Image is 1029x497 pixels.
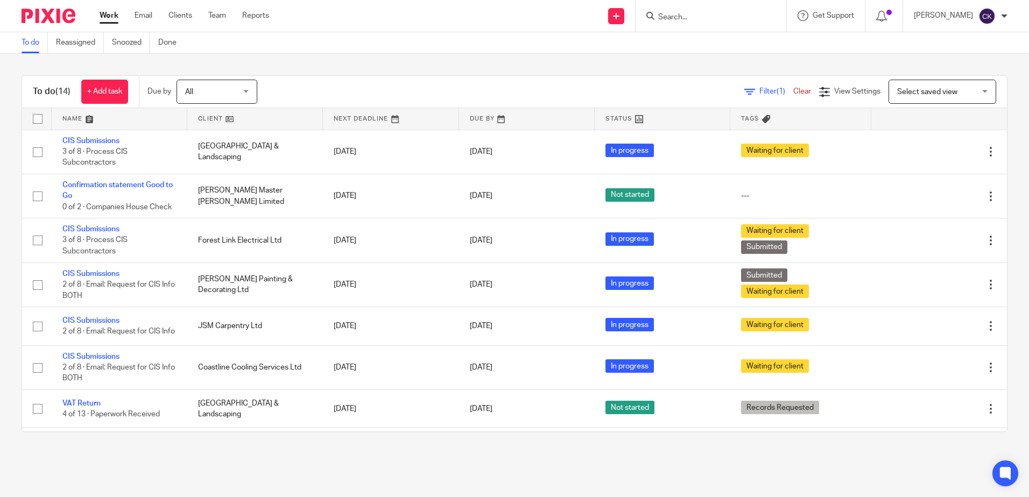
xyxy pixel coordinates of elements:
a: VAT Return [62,400,101,407]
span: Waiting for client [741,285,809,298]
span: 2 of 8 · Email: Request for CIS Info BOTH [62,364,175,382]
a: CIS Submissions [62,317,119,324]
span: 2 of 8 · Email: Request for CIS Info [62,328,175,335]
span: Get Support [813,12,854,19]
td: [DATE] [323,390,459,428]
span: (1) [777,88,785,95]
input: Search [657,13,754,23]
span: In progress [605,359,654,373]
a: CIS Submissions [62,225,119,233]
span: Waiting for client [741,318,809,331]
a: Clients [168,10,192,21]
a: Done [158,32,185,53]
a: Clear [793,88,811,95]
td: Coastline Cooling Services Ltd [187,345,323,389]
a: + Add task [81,80,128,104]
span: [DATE] [470,193,492,200]
a: Team [208,10,226,21]
a: Email [135,10,152,21]
a: CIS Submissions [62,137,119,145]
a: CIS Submissions [62,270,119,278]
span: Records Requested [741,401,819,414]
span: In progress [605,276,654,290]
a: CIS Submissions [62,353,119,360]
td: [DATE] [323,218,459,262]
span: Waiting for client [741,224,809,238]
a: Snoozed [112,32,150,53]
span: Submitted [741,240,787,254]
td: Forest Link Electrical Ltd [187,218,323,262]
span: 3 of 8 · Process CIS Subcontractors [62,148,128,167]
span: All [185,88,193,96]
span: View Settings [834,88,880,95]
td: [PERSON_NAME] Painting & Decorating Ltd [187,262,323,307]
span: [DATE] [470,237,492,244]
td: Ringwood Fabrics [187,428,323,466]
span: Not started [605,401,654,414]
span: In progress [605,318,654,331]
span: Waiting for client [741,359,809,373]
td: [DATE] [323,307,459,345]
span: In progress [605,144,654,157]
a: Work [100,10,118,21]
span: [DATE] [470,148,492,155]
a: Reassigned [56,32,104,53]
img: Pixie [22,9,75,23]
a: To do [22,32,48,53]
img: svg%3E [978,8,996,25]
span: Not started [605,188,654,202]
td: [PERSON_NAME] Master [PERSON_NAME] Limited [187,174,323,218]
span: 4 of 13 · Paperwork Received [62,410,160,418]
span: Select saved view [897,88,957,96]
span: Filter [759,88,793,95]
a: Reports [242,10,269,21]
span: 2 of 8 · Email: Request for CIS Info BOTH [62,281,175,300]
span: [DATE] [470,405,492,413]
td: [GEOGRAPHIC_DATA] & Landscaping [187,390,323,428]
span: Tags [741,116,759,122]
div: --- [741,190,861,201]
span: 3 of 8 · Process CIS Subcontractors [62,237,128,255]
td: [DATE] [323,345,459,389]
span: 0 of 2 · Companies House Check [62,203,172,211]
span: In progress [605,232,654,246]
span: Submitted [741,268,787,282]
h1: To do [33,86,71,97]
span: (14) [55,87,71,96]
td: [DATE] [323,174,459,218]
a: Confirmation statement Good to Go [62,181,173,200]
td: [DATE] [323,428,459,466]
span: Waiting for client [741,144,809,157]
td: [DATE] [323,262,459,307]
span: [DATE] [470,322,492,330]
span: [DATE] [470,364,492,371]
span: [DATE] [470,281,492,288]
td: [DATE] [323,130,459,174]
p: [PERSON_NAME] [914,10,973,21]
td: JSM Carpentry Ltd [187,307,323,345]
p: Due by [147,86,171,97]
td: [GEOGRAPHIC_DATA] & Landscaping [187,130,323,174]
